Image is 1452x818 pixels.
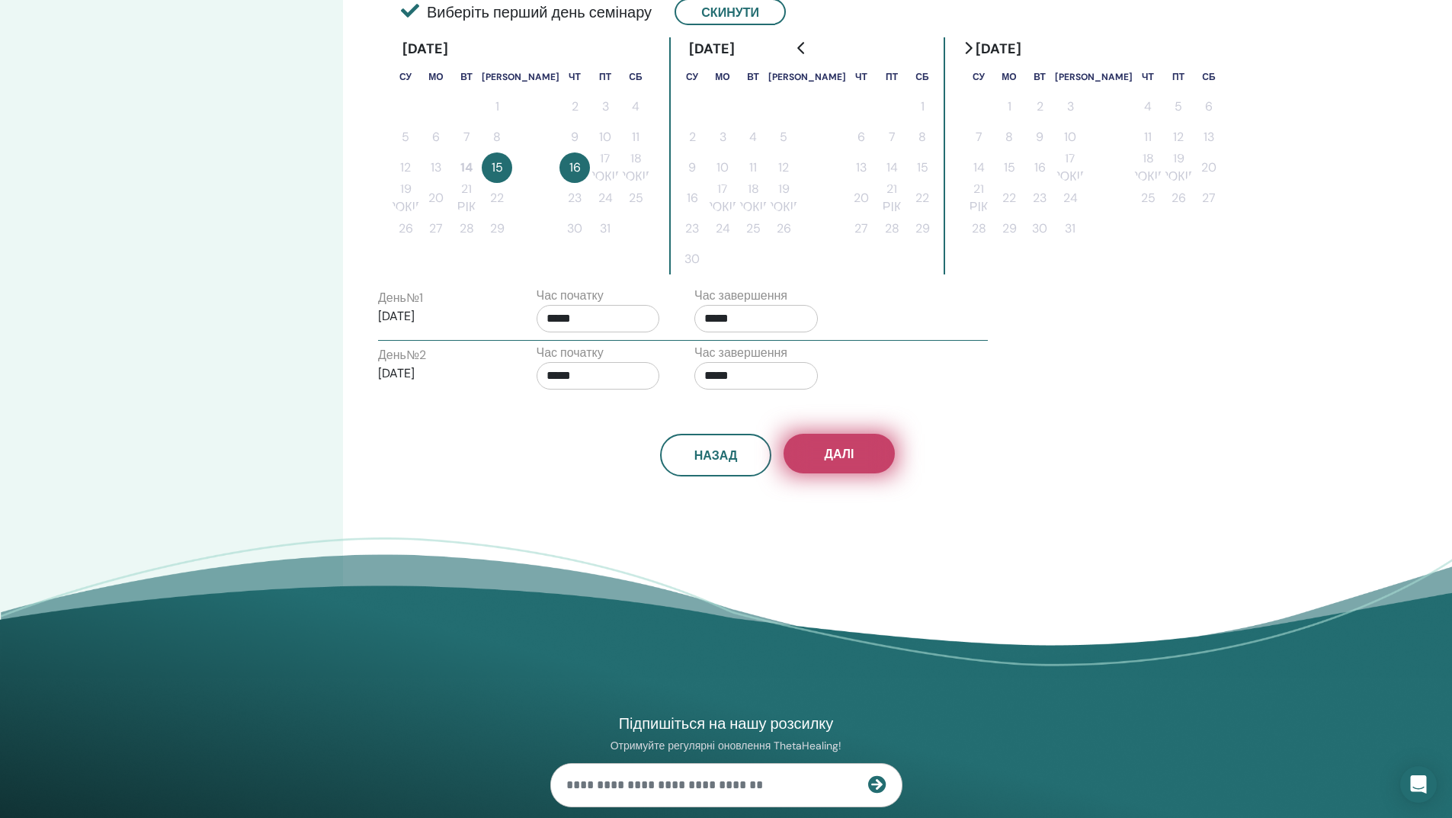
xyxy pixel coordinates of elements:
[569,71,581,83] font: Чт
[687,190,698,206] font: 16
[694,345,787,361] font: Час завершення
[492,159,503,175] font: 15
[1205,98,1213,114] font: 6
[432,129,440,145] font: 6
[460,159,473,175] font: 14
[1064,129,1076,145] font: 10
[1204,129,1214,145] font: 13
[780,129,787,145] font: 5
[378,365,415,381] font: [DATE]
[427,2,652,22] font: Виберіть перший день семінару
[428,190,444,206] font: 20
[399,220,413,236] font: 26
[572,98,579,114] font: 2
[688,159,696,175] font: 9
[856,159,867,175] font: 13
[1005,129,1013,145] font: 8
[402,129,409,145] font: 5
[460,71,473,83] font: Вт
[825,446,854,462] font: Далі
[963,61,994,91] th: Неділя
[569,159,581,175] font: 16
[857,129,865,145] font: 6
[885,220,899,236] font: 28
[463,129,470,145] font: 7
[1004,159,1015,175] font: 15
[629,190,643,206] font: 25
[590,61,620,91] th: П'ятниця
[1163,61,1194,91] th: П'ятниця
[537,345,604,361] font: Час початку
[1055,61,1133,91] th: Середа
[915,190,929,206] font: 22
[421,61,451,91] th: Понеділок
[1201,159,1216,175] font: 20
[778,159,789,175] font: 12
[1141,190,1156,206] font: 25
[571,129,579,145] font: 9
[428,71,443,83] font: Мо
[716,159,729,175] font: 10
[493,129,501,145] font: 8
[400,159,411,175] font: 12
[482,71,559,83] font: [PERSON_NAME]
[686,71,698,83] font: Су
[1175,98,1182,114] font: 5
[599,71,611,83] font: Пт
[490,190,504,206] font: 22
[746,220,761,236] font: 25
[716,220,730,236] font: 24
[694,287,787,303] font: Час завершення
[907,61,938,91] th: Субота
[390,61,421,91] th: Неділя
[715,71,729,83] font: Мо
[460,220,474,236] font: 28
[973,159,985,175] font: 14
[537,287,604,303] font: Час початку
[1033,190,1047,206] font: 23
[568,190,582,206] font: 23
[749,129,757,145] font: 4
[482,61,559,91] th: Середа
[1002,220,1017,236] font: 29
[915,220,930,236] font: 29
[738,61,768,91] th: Вівторок
[406,290,423,306] font: №1
[1002,71,1016,83] font: Мо
[632,129,639,145] font: 11
[972,220,986,236] font: 28
[956,33,980,63] button: Перейти до наступного місяця
[1008,98,1011,114] font: 1
[889,129,896,145] font: 7
[720,129,726,145] font: 3
[1036,129,1043,145] font: 9
[855,71,867,83] font: Чт
[600,220,611,236] font: 31
[918,129,926,145] font: 8
[599,129,611,145] font: 10
[619,714,834,733] font: Підпишіться на нашу розсилку
[1032,220,1047,236] font: 30
[490,220,505,236] font: 29
[877,61,907,91] th: П'ятниця
[768,71,846,83] font: [PERSON_NAME]
[559,61,590,91] th: Четвер
[629,71,642,83] font: Сб
[1034,159,1046,175] font: 16
[611,739,842,752] font: Отримуйте регулярні оновлення ThetaHealing!
[632,98,639,114] font: 4
[1034,71,1046,83] font: Вт
[602,98,609,114] font: 3
[1202,71,1215,83] font: Сб
[854,220,868,236] font: 27
[886,159,898,175] font: 14
[431,159,441,175] font: 13
[598,190,613,206] font: 24
[1065,220,1075,236] font: 31
[567,220,582,236] font: 30
[1400,766,1437,803] div: Відкрити Intercom Messenger
[854,190,869,206] font: 20
[1172,71,1184,83] font: Пт
[1055,71,1133,83] font: [PERSON_NAME]
[1144,129,1152,145] font: 11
